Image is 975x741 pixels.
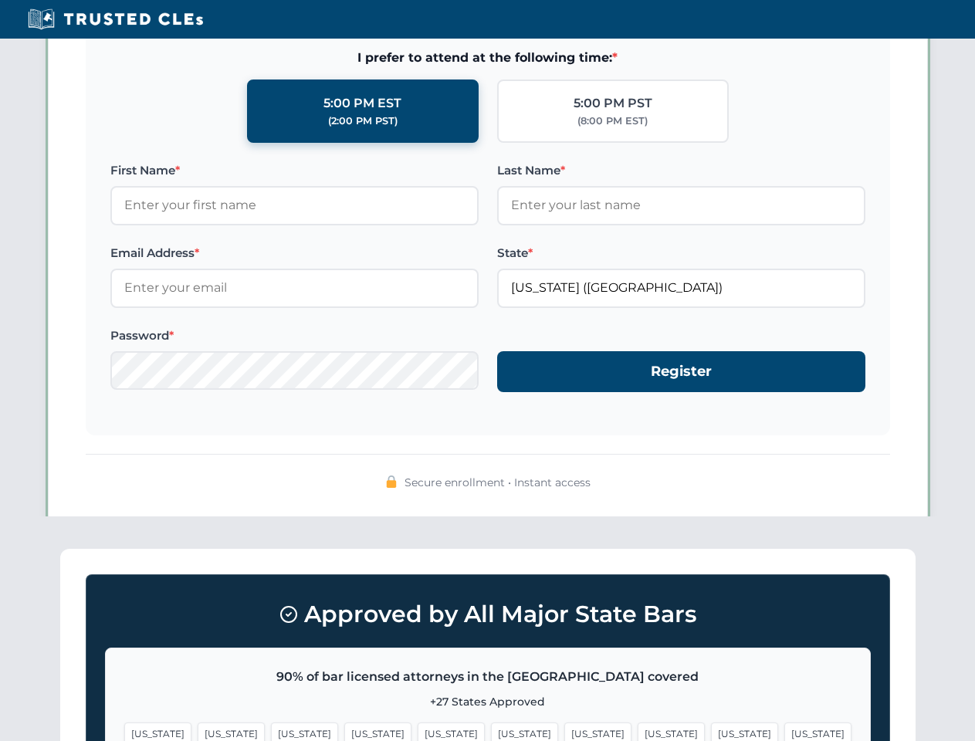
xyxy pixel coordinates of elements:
[110,161,479,180] label: First Name
[497,269,865,307] input: Florida (FL)
[385,475,398,488] img: 🔒
[110,244,479,262] label: Email Address
[110,327,479,345] label: Password
[110,186,479,225] input: Enter your first name
[323,93,401,113] div: 5:00 PM EST
[124,667,851,687] p: 90% of bar licensed attorneys in the [GEOGRAPHIC_DATA] covered
[497,351,865,392] button: Register
[105,594,871,635] h3: Approved by All Major State Bars
[497,161,865,180] label: Last Name
[405,474,591,491] span: Secure enrollment • Instant access
[23,8,208,31] img: Trusted CLEs
[577,113,648,129] div: (8:00 PM EST)
[574,93,652,113] div: 5:00 PM PST
[497,244,865,262] label: State
[110,48,865,68] span: I prefer to attend at the following time:
[110,269,479,307] input: Enter your email
[124,693,851,710] p: +27 States Approved
[328,113,398,129] div: (2:00 PM PST)
[497,186,865,225] input: Enter your last name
